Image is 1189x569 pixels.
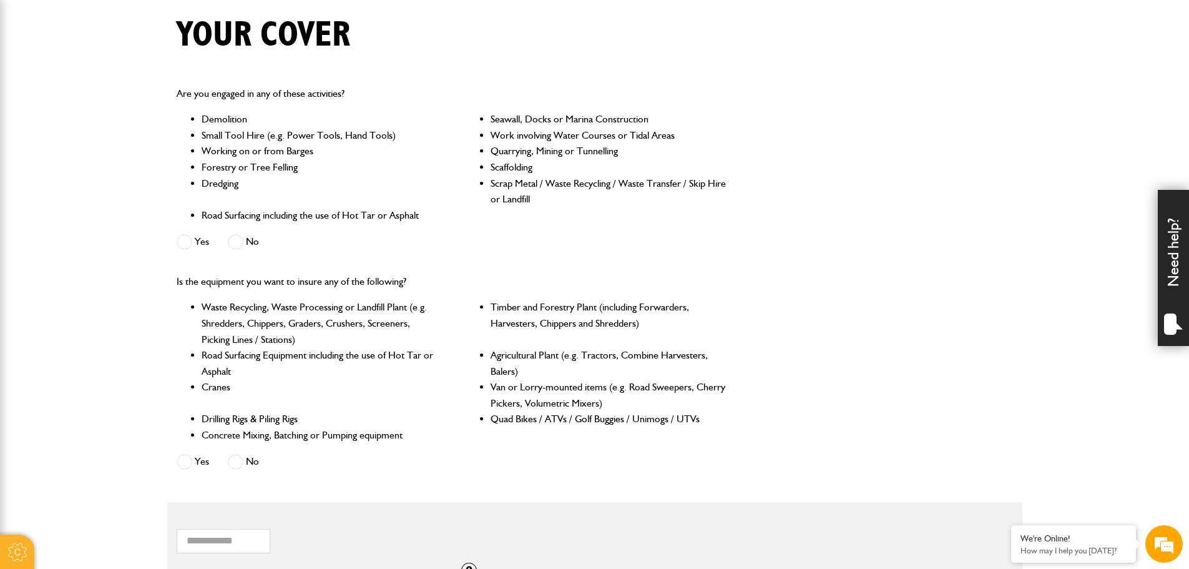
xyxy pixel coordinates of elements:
[202,127,438,144] li: Small Tool Hire (e.g. Power Tools, Hand Tools)
[177,454,209,470] label: Yes
[202,379,438,411] li: Cranes
[1158,190,1189,346] div: Need help?
[202,347,438,379] li: Road Surfacing Equipment including the use of Hot Tar or Asphalt
[177,234,209,250] label: Yes
[491,127,727,144] li: Work involving Water Courses or Tidal Areas
[491,176,727,207] li: Scrap Metal / Waste Recycling / Waste Transfer / Skip Hire or Landfill
[228,454,259,470] label: No
[177,86,728,102] p: Are you engaged in any of these activities?
[491,379,727,411] li: Van or Lorry-mounted items (e.g. Road Sweepers, Cherry Pickers, Volumetric Mixers)
[177,274,728,290] p: Is the equipment you want to insure any of the following?
[202,427,438,443] li: Concrete Mixing, Batching or Pumping equipment
[202,159,438,176] li: Forestry or Tree Felling
[228,234,259,250] label: No
[491,347,727,379] li: Agricultural Plant (e.g. Tractors, Combine Harvesters, Balers)
[491,143,727,159] li: Quarrying, Mining or Tunnelling
[491,299,727,347] li: Timber and Forestry Plant (including Forwarders, Harvesters, Chippers and Shredders)
[491,159,727,176] li: Scaffolding
[1020,533,1127,544] div: We're Online!
[491,411,727,427] li: Quad Bikes / ATVs / Golf Buggies / Unimogs / UTVs
[177,14,350,56] h1: Your cover
[202,411,438,427] li: Drilling Rigs & Piling Rigs
[202,143,438,159] li: Working on or from Barges
[202,111,438,127] li: Demolition
[1020,546,1127,555] p: How may I help you today?
[491,111,727,127] li: Seawall, Docks or Marina Construction
[202,207,438,224] li: Road Surfacing including the use of Hot Tar or Asphalt
[202,299,438,347] li: Waste Recycling, Waste Processing or Landfill Plant (e.g. Shredders, Chippers, Graders, Crushers,...
[202,176,438,207] li: Dredging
